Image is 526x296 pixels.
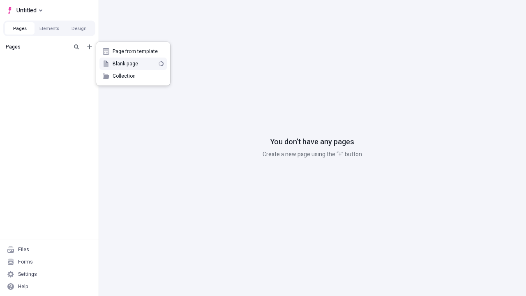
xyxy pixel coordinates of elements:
[113,48,164,55] span: Page from template
[5,22,35,35] button: Pages
[16,5,37,15] span: Untitled
[64,22,94,35] button: Design
[35,22,64,35] button: Elements
[3,4,46,16] button: Select site
[263,150,362,159] p: Create a new page using the “+” button
[85,42,95,52] button: Add new
[113,73,164,79] span: Collection
[18,271,37,277] div: Settings
[6,44,68,50] div: Pages
[18,246,29,253] div: Files
[18,283,28,290] div: Help
[96,42,170,86] div: Add new
[18,259,33,265] div: Forms
[113,60,155,67] span: Blank page
[270,137,354,148] p: You don’t have any pages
